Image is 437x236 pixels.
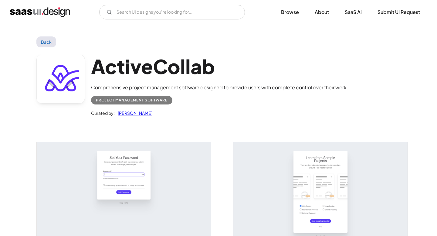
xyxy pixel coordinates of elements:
div: Project Management Software [96,97,168,104]
a: [PERSON_NAME] [115,109,152,117]
a: Back [36,36,56,47]
a: About [307,5,336,19]
input: Search UI designs you're looking for... [99,5,245,19]
div: Comprehensive project management software designed to provide users with complete control over th... [91,84,348,91]
a: home [10,7,70,17]
a: Browse [274,5,306,19]
form: Email Form [99,5,245,19]
h1: ActiveCollab [91,55,348,78]
a: Submit UI Request [370,5,427,19]
div: Curated by: [91,109,115,117]
a: SaaS Ai [337,5,369,19]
